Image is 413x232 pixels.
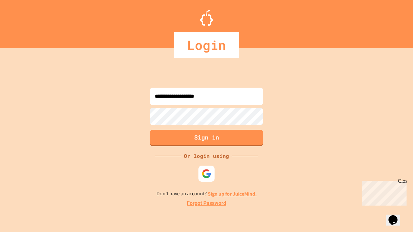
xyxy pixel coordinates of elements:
p: Don't have an account? [156,190,257,198]
div: Or login using [181,152,232,160]
a: Forgot Password [187,199,226,207]
img: Logo.svg [200,10,213,26]
div: Chat with us now!Close [3,3,45,41]
a: Sign up for JuiceMind. [208,190,257,197]
iframe: chat widget [386,206,407,226]
iframe: chat widget [359,178,407,206]
button: Sign in [150,130,263,146]
img: google-icon.svg [202,169,211,179]
div: Login [174,32,239,58]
